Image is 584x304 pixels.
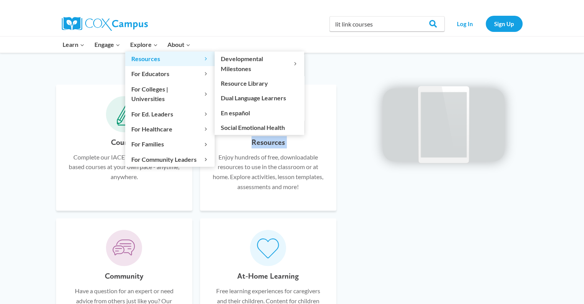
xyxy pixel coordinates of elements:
[486,16,523,32] a: Sign Up
[329,16,445,32] input: Search Cox Campus
[215,105,304,120] a: En español
[68,152,181,182] p: Complete our IACET accredited video-based courses at your own pace - anytime, anywhere.
[125,37,163,53] button: Child menu of Explore
[111,136,137,148] h6: Courses
[125,81,215,106] button: Child menu of For Colleges | Universities
[162,37,195,53] button: Child menu of About
[105,270,143,282] h6: Community
[125,152,215,166] button: Child menu of For Community Leaders
[212,152,325,191] p: Enjoy hundreds of free, downloadable resources to use in the classroom or at home. Explore activi...
[125,122,215,136] button: Child menu of For Healthcare
[125,137,215,151] button: Child menu of For Families
[215,91,304,105] a: Dual Language Learners
[251,136,285,148] h6: Resources
[89,37,125,53] button: Child menu of Engage
[215,120,304,135] a: Social Emotional Health
[62,17,148,31] img: Cox Campus
[125,66,215,81] button: Child menu of For Educators
[215,76,304,91] a: Resource Library
[58,37,195,53] nav: Primary Navigation
[237,270,299,282] h6: At-Home Learning
[58,37,90,53] button: Child menu of Learn
[125,51,215,66] button: Child menu of Resources
[448,16,523,32] nav: Secondary Navigation
[448,16,482,32] a: Log In
[215,51,304,76] button: Child menu of Developmental Milestones
[125,106,215,121] button: Child menu of For Ed. Leaders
